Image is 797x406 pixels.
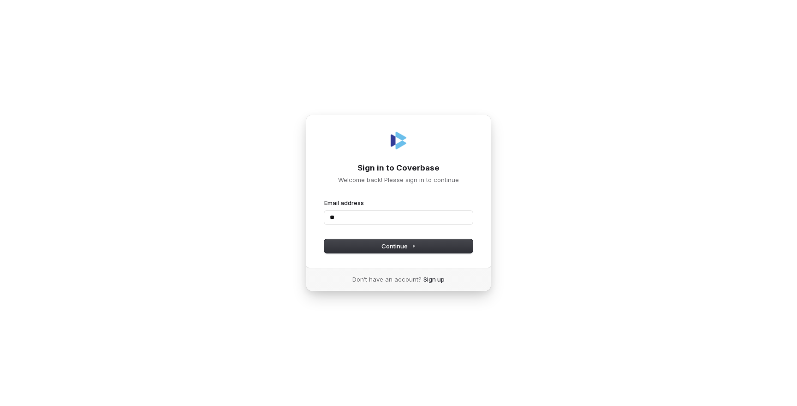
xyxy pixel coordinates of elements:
img: Coverbase [387,129,410,152]
button: Continue [324,239,473,253]
span: Continue [381,242,416,250]
a: Sign up [423,275,445,283]
p: Welcome back! Please sign in to continue [324,176,473,184]
h1: Sign in to Coverbase [324,163,473,174]
span: Don’t have an account? [352,275,422,283]
label: Email address [324,199,364,207]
